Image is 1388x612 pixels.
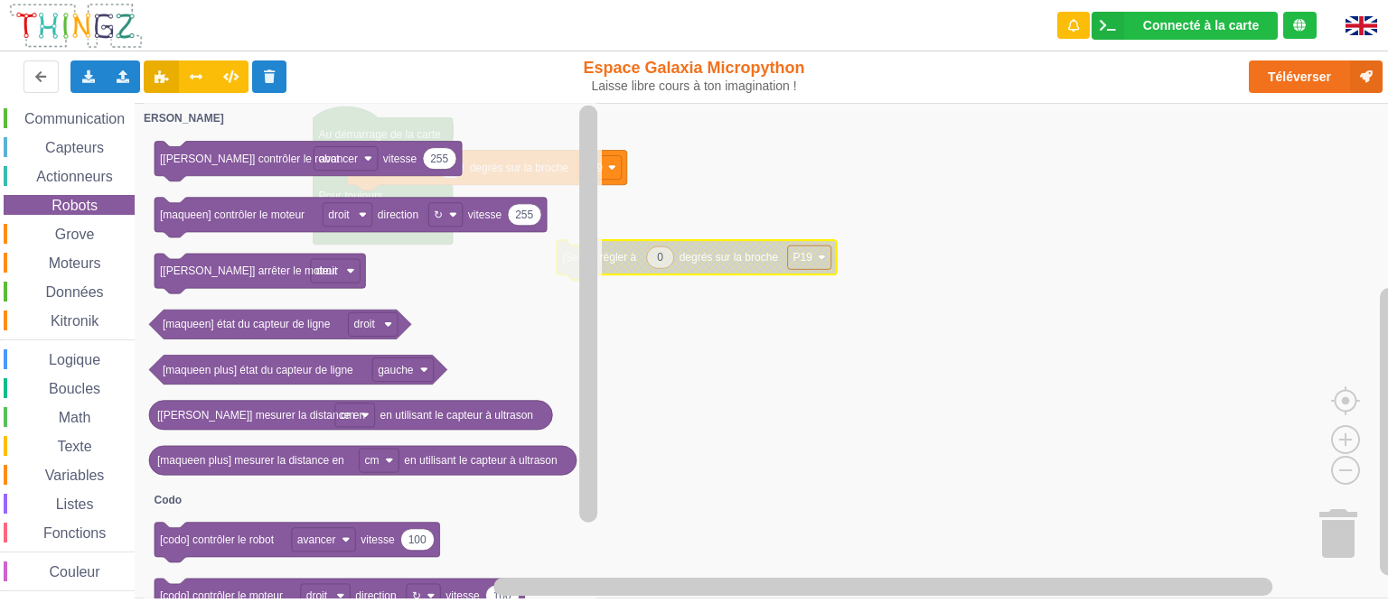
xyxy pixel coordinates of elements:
[515,209,533,221] text: 255
[163,318,331,330] text: [maqueen] état du capteur de ligne
[56,410,94,425] span: Math
[41,525,108,541] span: Fonctions
[404,454,557,467] text: en utilisant le capteur à ultrason
[52,227,98,242] span: Grove
[383,153,417,165] text: vitesse
[42,140,107,155] span: Capteurs
[1092,12,1278,40] div: Ta base fonctionne bien !
[1249,60,1383,93] button: Téléverser
[8,2,144,50] img: thingz_logo.png
[1283,12,1317,39] div: Tu es connecté au serveur de création de Thingz
[46,352,103,367] span: Logique
[160,264,338,277] text: [[PERSON_NAME]] arrêter le moteur
[361,533,395,546] text: vitesse
[341,409,355,422] text: cm
[380,409,533,422] text: en utilisant le capteur à ultrason
[157,454,344,467] text: [maqueen plus] mesurer la distance en
[468,209,502,221] text: vitesse
[408,533,427,546] text: 100
[378,364,414,376] text: gauche
[316,264,338,277] text: droit
[576,79,813,94] div: Laisse libre cours à ton imagination !
[430,153,448,165] text: 255
[53,496,97,512] span: Listes
[33,169,116,184] span: Actionneurs
[46,381,103,396] span: Boucles
[680,251,779,264] text: degrés sur la broche
[365,454,380,467] text: cm
[48,313,101,329] span: Kitronik
[160,153,340,165] text: [[PERSON_NAME]] contrôler le robot
[54,439,94,454] span: Texte
[22,111,127,126] span: Communication
[42,468,108,483] span: Variables
[657,251,663,264] text: 0
[1143,19,1259,32] div: Connecté à la carte
[46,255,104,271] span: Moteurs
[133,112,224,125] text: [PERSON_NAME]
[434,209,443,221] text: ↻
[43,284,107,300] span: Données
[154,494,182,506] text: Codo
[160,209,305,221] text: [maqueen] contrôler le moteur
[793,251,813,264] text: P19
[157,409,365,422] text: [[PERSON_NAME]] mesurer la distance en
[576,58,813,94] div: Espace Galaxia Micropython
[1346,16,1377,35] img: gb.png
[319,153,358,165] text: avancer
[163,364,353,376] text: [maqueen plus] état du capteur de ligne
[297,533,336,546] text: avancer
[160,533,275,546] text: [codo] contrôler le robot
[328,209,350,221] text: droit
[378,209,418,221] text: direction
[47,564,103,580] span: Couleur
[49,198,100,213] span: Robots
[354,318,376,330] text: droit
